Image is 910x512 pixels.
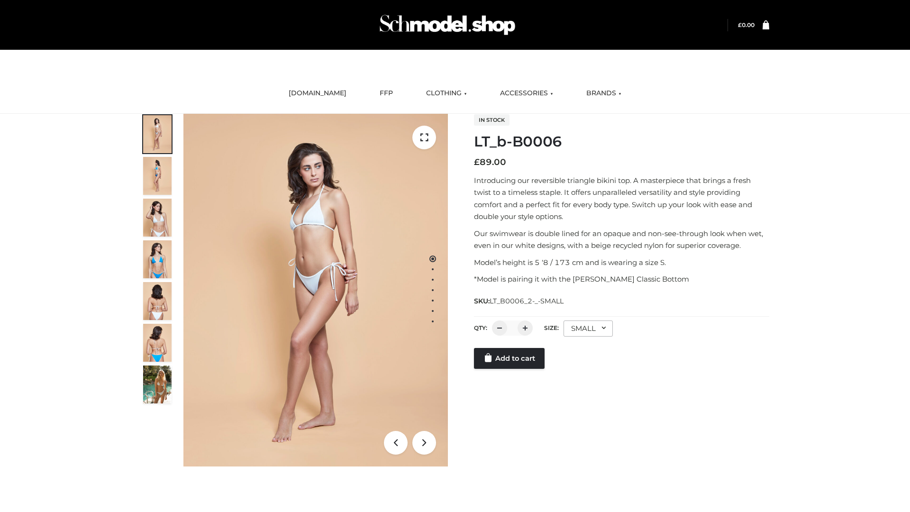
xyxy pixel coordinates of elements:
img: ArielClassicBikiniTop_CloudNine_AzureSky_OW114ECO_7-scaled.jpg [143,282,172,320]
span: £ [474,157,480,167]
span: £ [738,21,742,28]
h1: LT_b-B0006 [474,133,769,150]
p: Our swimwear is double lined for an opaque and non-see-through look when wet, even in our white d... [474,228,769,252]
a: £0.00 [738,21,755,28]
a: [DOMAIN_NAME] [282,83,354,104]
span: In stock [474,114,510,126]
span: SKU: [474,295,564,307]
label: Size: [544,324,559,331]
label: QTY: [474,324,487,331]
p: Introducing our reversible triangle bikini top. A masterpiece that brings a fresh twist to a time... [474,174,769,223]
img: ArielClassicBikiniTop_CloudNine_AzureSky_OW114ECO_4-scaled.jpg [143,240,172,278]
span: LT_B0006_2-_-SMALL [490,297,564,305]
bdi: 0.00 [738,21,755,28]
img: ArielClassicBikiniTop_CloudNine_AzureSky_OW114ECO_3-scaled.jpg [143,199,172,237]
bdi: 89.00 [474,157,506,167]
a: CLOTHING [419,83,474,104]
img: Arieltop_CloudNine_AzureSky2.jpg [143,366,172,403]
img: ArielClassicBikiniTop_CloudNine_AzureSky_OW114ECO_8-scaled.jpg [143,324,172,362]
a: BRANDS [579,83,628,104]
a: FFP [373,83,400,104]
div: SMALL [564,320,613,337]
img: Schmodel Admin 964 [376,6,519,44]
img: ArielClassicBikiniTop_CloudNine_AzureSky_OW114ECO_1 [183,114,448,466]
img: ArielClassicBikiniTop_CloudNine_AzureSky_OW114ECO_2-scaled.jpg [143,157,172,195]
img: ArielClassicBikiniTop_CloudNine_AzureSky_OW114ECO_1-scaled.jpg [143,115,172,153]
a: Add to cart [474,348,545,369]
p: *Model is pairing it with the [PERSON_NAME] Classic Bottom [474,273,769,285]
p: Model’s height is 5 ‘8 / 173 cm and is wearing a size S. [474,256,769,269]
a: ACCESSORIES [493,83,560,104]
